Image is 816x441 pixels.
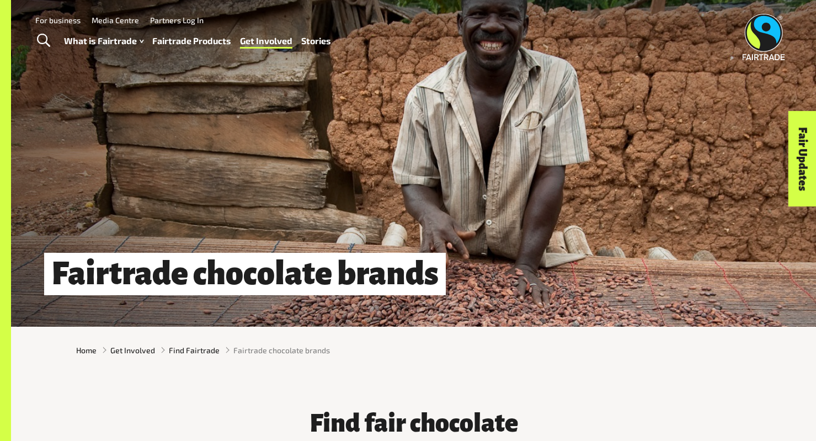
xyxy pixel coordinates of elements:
[76,344,97,356] a: Home
[233,344,330,356] span: Fairtrade chocolate brands
[150,15,204,25] a: Partners Log In
[169,344,220,356] a: Find Fairtrade
[44,253,446,295] h1: Fairtrade chocolate brands
[248,410,579,437] h3: Find fair chocolate
[743,14,785,60] img: Fairtrade Australia New Zealand logo
[240,33,292,49] a: Get Involved
[110,344,155,356] a: Get Involved
[92,15,139,25] a: Media Centre
[30,27,57,55] a: Toggle Search
[301,33,331,49] a: Stories
[35,15,81,25] a: For business
[152,33,231,49] a: Fairtrade Products
[64,33,143,49] a: What is Fairtrade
